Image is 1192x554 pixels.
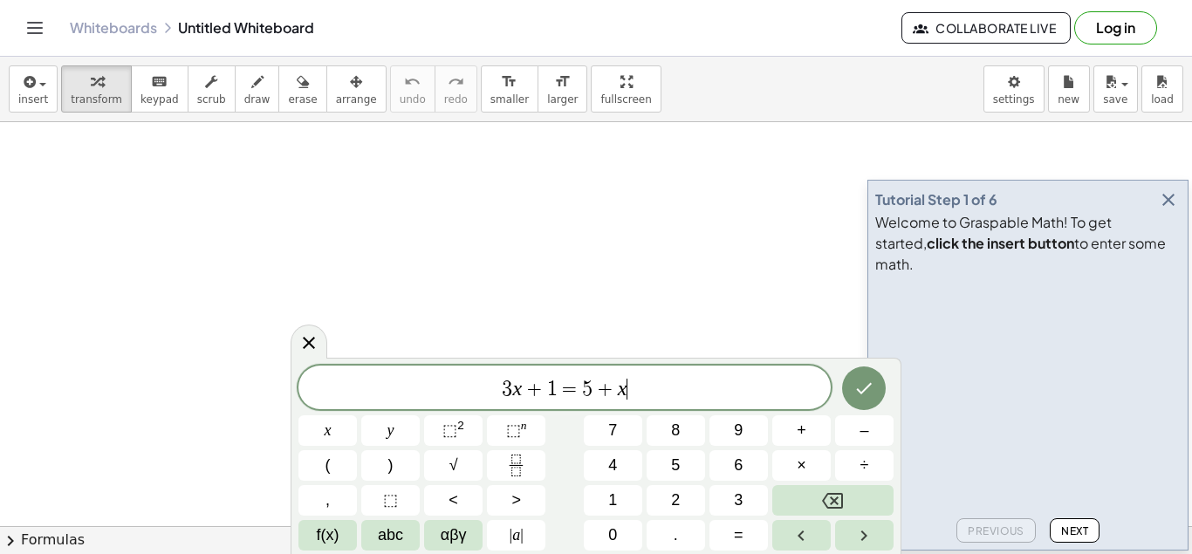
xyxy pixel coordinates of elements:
button: arrange [326,65,387,113]
var: x [512,377,522,400]
span: a [510,523,524,547]
button: Fraction [487,450,545,481]
var: x [618,377,627,400]
button: Done [842,366,886,410]
button: format_sizelarger [538,65,587,113]
span: + [593,379,618,400]
button: Superscript [487,415,545,446]
span: 2 [671,489,680,512]
i: format_size [501,72,517,92]
span: 3 [734,489,743,512]
a: Whiteboards [70,19,157,37]
span: redo [444,93,468,106]
button: 6 [709,450,768,481]
i: format_size [554,72,571,92]
span: αβγ [441,523,467,547]
button: Toggle navigation [21,14,49,42]
span: 7 [608,419,617,442]
i: keyboard [151,72,168,92]
span: 1 [547,379,558,400]
sup: n [521,419,527,432]
span: arrange [336,93,377,106]
button: Functions [298,520,357,551]
span: , [325,489,330,512]
span: undo [400,93,426,106]
span: < [449,489,458,512]
span: Next [1061,524,1088,537]
button: scrub [188,65,236,113]
button: Backspace [772,485,894,516]
button: 3 [709,485,768,516]
button: Times [772,450,831,481]
span: ​ [627,379,627,400]
span: 8 [671,419,680,442]
div: Tutorial Step 1 of 6 [875,189,997,210]
button: Absolute value [487,520,545,551]
span: ) [388,454,394,477]
button: 0 [584,520,642,551]
button: insert [9,65,58,113]
span: 4 [608,454,617,477]
span: × [797,454,806,477]
span: Collaborate Live [916,20,1056,36]
button: undoundo [390,65,435,113]
button: Greater than [487,485,545,516]
button: Minus [835,415,894,446]
span: scrub [197,93,226,106]
span: . [674,523,678,547]
span: 5 [582,379,593,400]
span: 0 [608,523,617,547]
button: , [298,485,357,516]
button: y [361,415,420,446]
button: Alphabet [361,520,420,551]
button: Equals [709,520,768,551]
button: settings [983,65,1045,113]
button: Left arrow [772,520,831,551]
span: 5 [671,454,680,477]
span: ( [325,454,331,477]
span: fullscreen [600,93,651,106]
button: 1 [584,485,642,516]
button: Squared [424,415,483,446]
span: ÷ [860,454,869,477]
span: √ [449,454,458,477]
button: keyboardkeypad [131,65,188,113]
button: redoredo [435,65,477,113]
div: Welcome to Graspable Math! To get started, to enter some math. [875,212,1181,275]
span: erase [288,93,317,106]
button: Divide [835,450,894,481]
button: Placeholder [361,485,420,516]
button: ) [361,450,420,481]
sup: 2 [457,419,464,432]
button: x [298,415,357,446]
button: Greek alphabet [424,520,483,551]
button: Next [1050,518,1100,543]
span: ⬚ [442,421,457,439]
button: ( [298,450,357,481]
span: 9 [734,419,743,442]
span: + [522,379,547,400]
span: new [1058,93,1079,106]
span: insert [18,93,48,106]
button: transform [61,65,132,113]
span: – [860,419,868,442]
span: smaller [490,93,529,106]
span: > [511,489,521,512]
span: settings [993,93,1035,106]
button: 2 [647,485,705,516]
button: fullscreen [591,65,661,113]
button: Right arrow [835,520,894,551]
button: draw [235,65,280,113]
button: erase [278,65,326,113]
span: x [325,419,332,442]
i: redo [448,72,464,92]
button: . [647,520,705,551]
b: click the insert button [927,234,1074,252]
span: save [1103,93,1127,106]
span: | [520,526,524,544]
span: 6 [734,454,743,477]
button: Plus [772,415,831,446]
button: 4 [584,450,642,481]
span: keypad [140,93,179,106]
span: load [1151,93,1174,106]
